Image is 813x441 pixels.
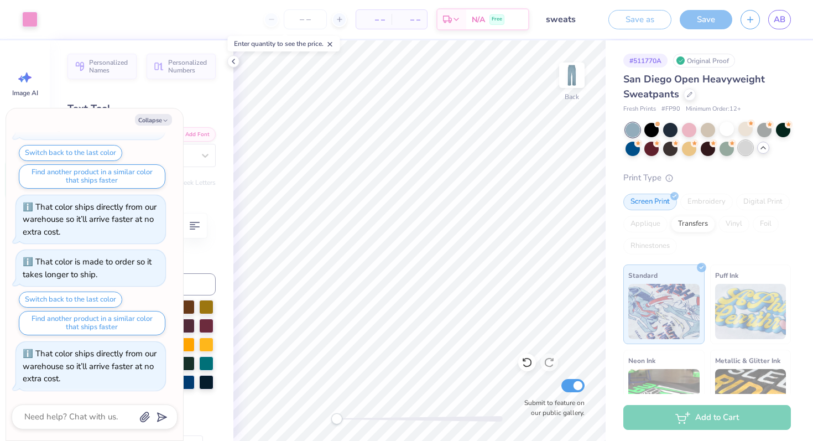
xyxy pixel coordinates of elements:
[686,105,741,114] span: Minimum Order: 12 +
[715,355,780,366] span: Metallic & Glitter Ink
[623,172,791,184] div: Print Type
[628,355,655,366] span: Neon Ink
[135,114,172,126] button: Collapse
[628,284,700,339] img: Standard
[23,256,152,280] div: That color is made to order so it takes longer to ship.
[628,269,658,281] span: Standard
[565,92,579,102] div: Back
[363,14,385,25] span: – –
[23,348,157,384] div: That color ships directly from our warehouse so it’ll arrive faster at no extra cost.
[718,216,749,232] div: Vinyl
[168,59,209,74] span: Personalized Numbers
[19,311,165,335] button: Find another product in a similar color that ships faster
[736,194,790,210] div: Digital Print
[170,127,216,142] button: Add Font
[23,201,157,237] div: That color ships directly from our warehouse so it’ll arrive faster at no extra cost.
[753,216,779,232] div: Foil
[561,64,583,86] img: Back
[331,413,342,424] div: Accessibility label
[518,398,585,418] label: Submit to feature on our public gallery.
[67,54,137,79] button: Personalized Names
[623,105,656,114] span: Fresh Prints
[19,292,122,308] button: Switch back to the last color
[19,164,165,189] button: Find another product in a similar color that ships faster
[398,14,420,25] span: – –
[774,13,785,26] span: AB
[673,54,735,68] div: Original Proof
[623,194,677,210] div: Screen Print
[628,369,700,424] img: Neon Ink
[147,54,216,79] button: Personalized Numbers
[492,15,502,23] span: Free
[89,59,130,74] span: Personalized Names
[768,10,791,29] a: AB
[715,369,786,424] img: Metallic & Glitter Ink
[623,72,765,101] span: San Diego Open Heavyweight Sweatpants
[228,36,340,51] div: Enter quantity to see the price.
[661,105,680,114] span: # FP90
[671,216,715,232] div: Transfers
[715,269,738,281] span: Puff Ink
[538,8,592,30] input: Untitled Design
[623,54,668,68] div: # 511770A
[623,216,668,232] div: Applique
[67,101,216,116] div: Text Tool
[19,145,122,161] button: Switch back to the last color
[12,89,38,97] span: Image AI
[284,9,327,29] input: – –
[680,194,733,210] div: Embroidery
[623,238,677,255] div: Rhinestones
[715,284,786,339] img: Puff Ink
[472,14,485,25] span: N/A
